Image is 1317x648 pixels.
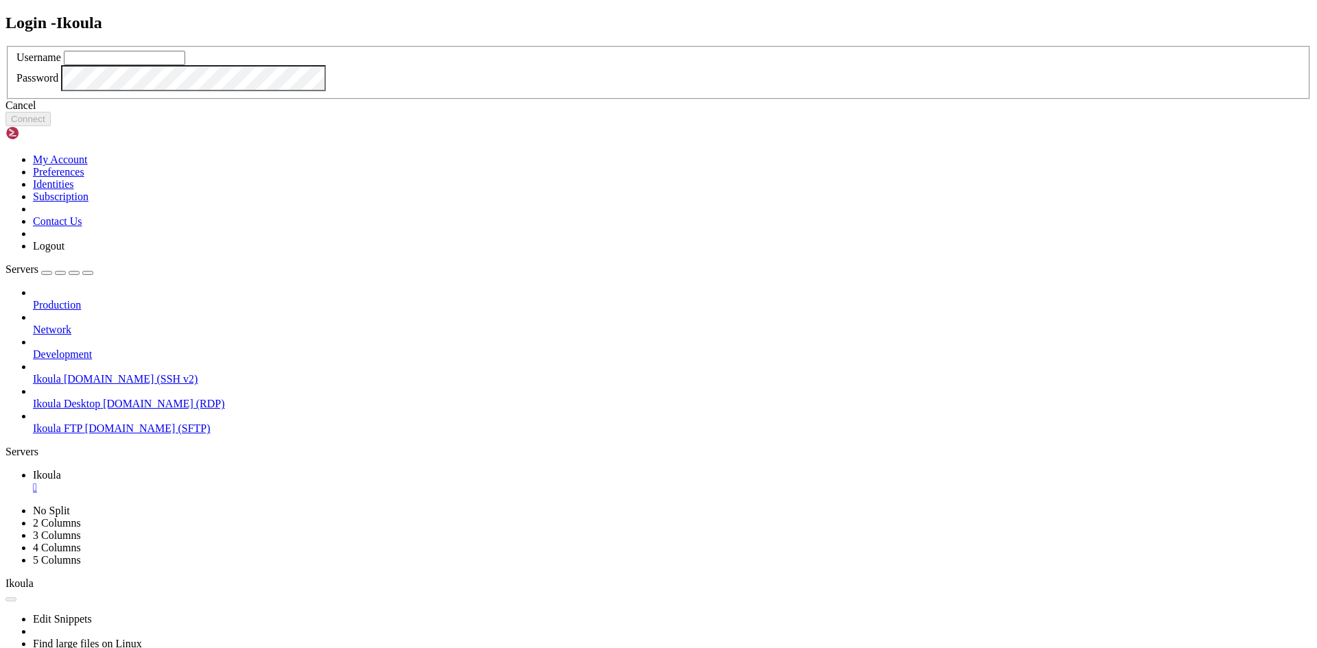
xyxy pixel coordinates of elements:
[16,72,58,84] label: Password
[5,5,1139,17] x-row: Connecting [DOMAIN_NAME]...
[33,469,61,481] span: Ikoula
[64,373,198,385] span: [DOMAIN_NAME] (SSH v2)
[16,51,61,63] label: Username
[5,263,38,275] span: Servers
[33,505,70,516] a: No Split
[33,361,1312,385] li: Ikoula [DOMAIN_NAME] (SSH v2)
[33,348,1312,361] a: Development
[33,422,82,434] span: Ikoula FTP
[33,398,100,409] span: Ikoula Desktop
[33,287,1312,311] li: Production
[33,154,88,165] a: My Account
[33,336,1312,361] li: Development
[33,299,1312,311] a: Production
[33,324,1312,336] a: Network
[5,577,34,589] span: Ikoula
[33,166,84,178] a: Preferences
[33,481,1312,494] a: 
[33,469,1312,494] a: Ikoula
[33,348,92,360] span: Development
[33,178,74,190] a: Identities
[33,554,81,566] a: 5 Columns
[33,422,1312,435] a: Ikoula FTP [DOMAIN_NAME] (SFTP)
[33,542,81,553] a: 4 Columns
[33,240,64,252] a: Logout
[33,517,81,529] a: 2 Columns
[5,17,11,29] div: (0, 1)
[5,126,84,140] img: Shellngn
[33,529,81,541] a: 3 Columns
[33,299,81,311] span: Production
[33,215,82,227] a: Contact Us
[33,191,88,202] a: Subscription
[33,373,1312,385] a: Ikoula [DOMAIN_NAME] (SSH v2)
[5,263,93,275] a: Servers
[33,410,1312,435] li: Ikoula FTP [DOMAIN_NAME] (SFTP)
[33,373,61,385] span: Ikoula
[85,422,211,434] span: [DOMAIN_NAME] (SFTP)
[5,99,1312,112] div: Cancel
[5,446,1312,458] div: Servers
[33,398,1312,410] a: Ikoula Desktop [DOMAIN_NAME] (RDP)
[5,112,51,126] button: Connect
[33,311,1312,336] li: Network
[33,613,92,625] a: Edit Snippets
[5,14,1312,32] h2: Login - Ikoula
[33,385,1312,410] li: Ikoula Desktop [DOMAIN_NAME] (RDP)
[33,324,71,335] span: Network
[103,398,224,409] span: [DOMAIN_NAME] (RDP)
